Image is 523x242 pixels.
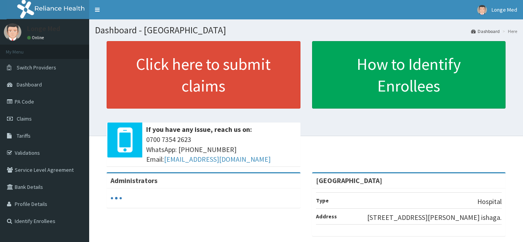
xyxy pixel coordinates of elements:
[17,115,32,122] span: Claims
[146,135,297,164] span: 0700 7354 2623 WhatsApp: [PHONE_NUMBER] Email:
[501,28,517,35] li: Here
[107,41,300,109] a: Click here to submit claims
[477,5,487,15] img: User Image
[110,192,122,204] svg: audio-loading
[477,197,502,207] p: Hospital
[146,125,252,134] b: If you have any issue, reach us on:
[492,6,517,13] span: Longe Med
[17,81,42,88] span: Dashboard
[316,197,329,204] b: Type
[316,176,382,185] strong: [GEOGRAPHIC_DATA]
[95,25,517,35] h1: Dashboard - [GEOGRAPHIC_DATA]
[471,28,500,35] a: Dashboard
[316,213,337,220] b: Address
[17,64,56,71] span: Switch Providers
[27,35,46,40] a: Online
[110,176,157,185] b: Administrators
[164,155,271,164] a: [EMAIL_ADDRESS][DOMAIN_NAME]
[312,41,506,109] a: How to Identify Enrollees
[17,132,31,139] span: Tariffs
[27,25,60,32] p: Longe Med
[367,213,502,223] p: [STREET_ADDRESS][PERSON_NAME] ishaga.
[4,23,21,41] img: User Image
